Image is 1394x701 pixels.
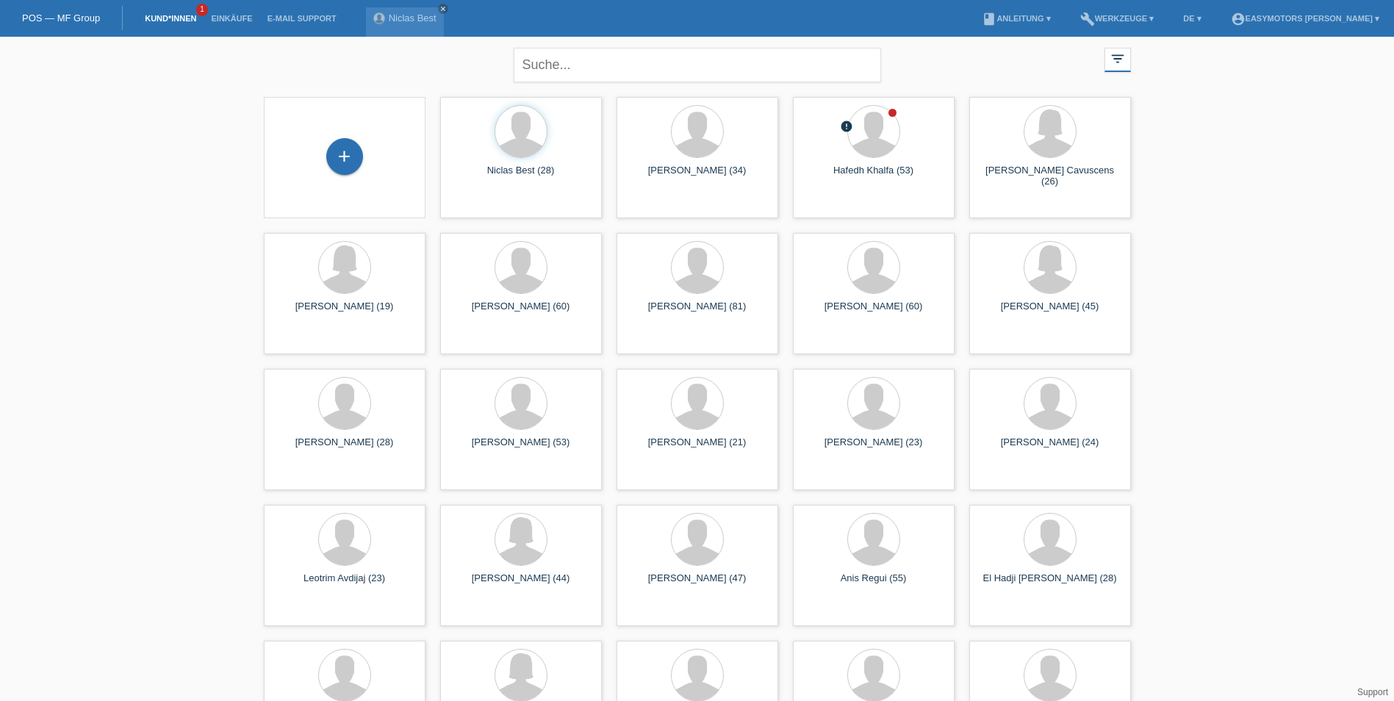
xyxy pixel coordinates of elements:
a: Einkäufe [204,14,259,23]
div: [PERSON_NAME] (60) [452,301,590,324]
div: Anis Regui (55) [805,572,943,596]
i: close [439,5,447,12]
a: account_circleEasymotors [PERSON_NAME] ▾ [1224,14,1387,23]
div: [PERSON_NAME] (19) [276,301,414,324]
a: Kund*innen [137,14,204,23]
input: Suche... [514,48,881,82]
div: [PERSON_NAME] (60) [805,301,943,324]
div: [PERSON_NAME] (23) [805,436,943,460]
div: [PERSON_NAME] (44) [452,572,590,596]
div: [PERSON_NAME] (45) [981,301,1119,324]
div: [PERSON_NAME] (81) [628,301,766,324]
i: filter_list [1110,51,1126,67]
div: [PERSON_NAME] (28) [276,436,414,460]
div: [PERSON_NAME] (24) [981,436,1119,460]
a: close [438,4,448,14]
i: error [840,120,853,133]
div: El Hadji [PERSON_NAME] (28) [981,572,1119,596]
i: account_circle [1231,12,1246,26]
div: [PERSON_NAME] (53) [452,436,590,460]
a: E-Mail Support [260,14,344,23]
div: Leotrim Avdijaj (23) [276,572,414,596]
a: DE ▾ [1176,14,1208,23]
div: [PERSON_NAME] (21) [628,436,766,460]
div: Kund*in hinzufügen [327,144,362,169]
a: bookAnleitung ▾ [974,14,1057,23]
a: Niclas Best [389,12,436,24]
i: build [1080,12,1095,26]
div: Hafedh Khalfa (53) [805,165,943,188]
div: [PERSON_NAME] (34) [628,165,766,188]
a: buildWerkzeuge ▾ [1073,14,1162,23]
div: Unbestätigt, in Bearbeitung [840,120,853,135]
i: book [982,12,996,26]
div: [PERSON_NAME] Cavuscens (26) [981,165,1119,188]
div: Niclas Best (28) [452,165,590,188]
a: Support [1357,687,1388,697]
a: POS — MF Group [22,12,100,24]
div: [PERSON_NAME] (47) [628,572,766,596]
span: 1 [196,4,208,16]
